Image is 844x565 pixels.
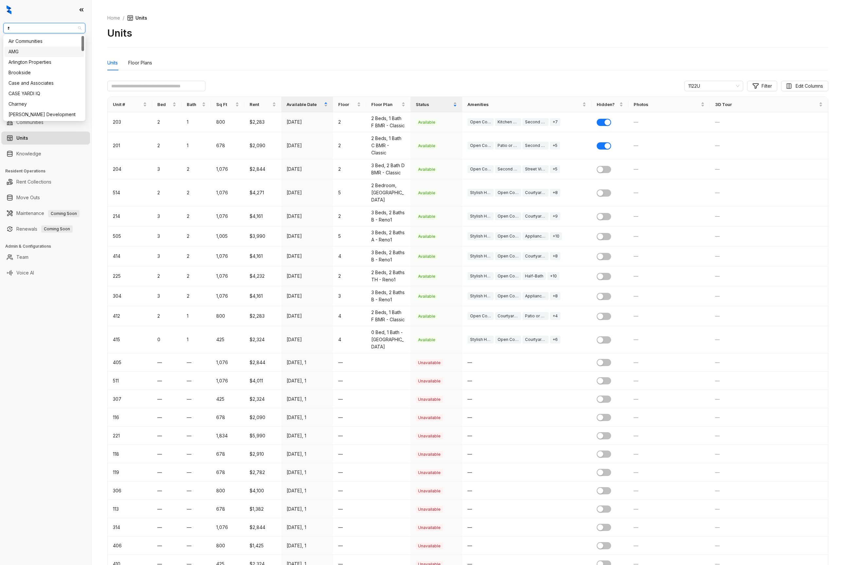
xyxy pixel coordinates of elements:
[550,232,562,240] div: + 10
[416,415,443,421] span: Unavailable
[187,101,201,108] span: Bath
[467,312,494,320] div: Open Concept
[333,132,366,159] td: 2
[16,266,34,279] a: Voice AI
[416,253,438,260] span: Available
[108,408,152,427] td: 116
[244,179,281,206] td: $4,271
[715,360,720,365] span: —
[287,101,323,108] span: Available Date
[710,97,828,112] th: 3D Tour
[371,115,405,128] span: 2 Beds, 1 Bath F BMR - Classic
[333,266,366,286] td: 2
[495,312,521,320] div: Courtyard View
[495,165,521,173] div: Second Floor
[634,143,638,148] span: —
[550,212,560,220] div: + 9
[128,59,152,66] div: Floor Plans
[416,313,438,320] span: Available
[211,112,244,132] td: 800
[715,313,720,319] span: —
[211,286,244,306] td: 1,076
[371,309,405,322] span: 2 Beds, 1 Bath F BMR - Classic
[106,14,121,22] a: Home
[416,143,438,149] span: Available
[1,72,90,85] li: Leasing
[416,396,443,403] span: Unavailable
[211,427,244,445] td: 1,834
[715,396,720,402] span: —
[371,230,405,242] span: 3 Beds, 2 Baths A - Reno1
[634,337,638,342] span: —
[41,225,73,233] span: Coming Soon
[244,286,281,306] td: $4,161
[16,175,51,188] a: Rent Collections
[333,159,366,179] td: 2
[416,293,438,300] span: Available
[634,378,638,383] span: —
[715,293,720,299] span: —
[371,329,404,349] span: 0 Bed, 1 Bath - [GEOGRAPHIC_DATA]
[634,253,638,259] span: —
[634,101,699,108] span: Photos
[333,179,366,206] td: 5
[547,272,559,280] div: + 10
[281,372,333,390] td: [DATE], 1
[715,273,720,279] span: —
[157,101,171,108] span: Bed
[796,82,823,90] span: Edit Columns
[333,206,366,226] td: 2
[48,210,79,217] span: Coming Soon
[634,233,638,239] span: —
[182,112,211,132] td: 1
[634,273,638,279] span: —
[5,99,84,109] div: Charney
[467,396,472,402] span: —
[182,353,211,372] td: —
[244,226,281,246] td: $3,990
[244,408,281,427] td: $2,090
[333,286,366,306] td: 3
[152,445,182,463] td: —
[715,143,720,148] span: —
[715,433,720,438] span: —
[108,112,152,132] td: 203
[108,427,152,445] td: 221
[9,69,80,76] div: Brookside
[211,408,244,427] td: 678
[9,48,80,55] div: AMG
[108,246,152,266] td: 414
[152,112,182,132] td: 2
[495,292,521,300] div: Open Concept
[550,118,560,126] div: + 7
[16,222,73,236] a: RenewalsComing Soon
[715,119,720,125] span: —
[1,175,90,188] li: Rent Collections
[550,312,560,320] div: + 4
[250,101,271,108] span: Rent
[211,306,244,326] td: 800
[182,159,211,179] td: 2
[281,159,333,179] td: [DATE]
[9,90,80,97] div: CASE YARDI IQ
[495,212,521,220] div: Open Concept
[371,135,401,155] span: 2 Beds, 1 Bath C BMR - Classic
[371,101,400,108] span: Floor Plan
[281,226,333,246] td: [DATE]
[522,212,549,220] div: Courtyard View
[495,336,521,344] div: Open Concept
[1,116,90,129] li: Communities
[152,286,182,306] td: 3
[5,67,84,78] div: Brookside
[244,427,281,445] td: $5,990
[467,415,472,420] span: —
[16,132,28,145] a: Units
[333,246,366,266] td: 4
[371,163,405,175] span: 3 Bed, 2 Bath D BMR - Classic
[550,336,560,344] div: + 6
[152,226,182,246] td: 3
[467,118,494,126] div: Open Concept
[522,272,546,280] div: Half-Bath
[152,159,182,179] td: 3
[550,189,560,197] div: + 8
